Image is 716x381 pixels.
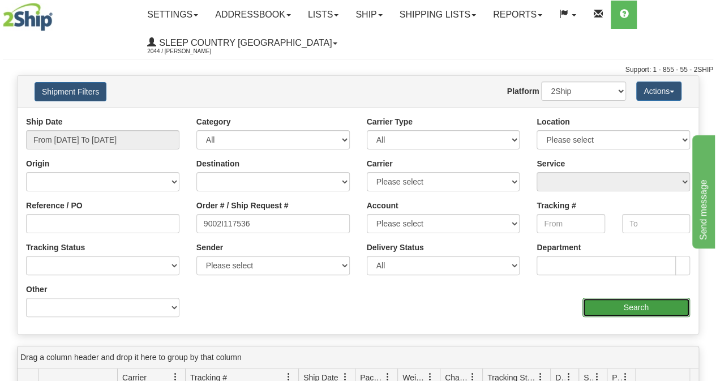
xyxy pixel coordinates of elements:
a: Sleep Country [GEOGRAPHIC_DATA] 2044 / [PERSON_NAME] [139,29,346,57]
span: 2044 / [PERSON_NAME] [147,46,232,57]
a: Reports [485,1,551,29]
a: Settings [139,1,207,29]
a: Addressbook [207,1,299,29]
label: Department [537,242,581,253]
label: Platform [507,85,539,97]
label: Other [26,284,47,295]
button: Actions [636,82,681,101]
label: Carrier Type [367,116,413,127]
label: Ship Date [26,116,63,127]
label: Category [196,116,231,127]
a: Lists [299,1,347,29]
a: Ship [347,1,391,29]
input: Search [582,298,691,317]
span: Sleep Country [GEOGRAPHIC_DATA] [156,38,332,48]
img: logo2044.jpg [3,3,53,31]
label: Location [537,116,569,127]
label: Tracking Status [26,242,85,253]
label: Reference / PO [26,200,83,211]
div: Support: 1 - 855 - 55 - 2SHIP [3,65,713,75]
a: Shipping lists [391,1,485,29]
label: Origin [26,158,49,169]
input: To [622,214,690,233]
label: Destination [196,158,239,169]
label: Service [537,158,565,169]
label: Carrier [367,158,393,169]
div: grid grouping header [18,346,698,369]
label: Tracking # [537,200,576,211]
div: Send message [8,7,105,20]
button: Shipment Filters [35,82,106,101]
input: From [537,214,604,233]
label: Order # / Ship Request # [196,200,289,211]
iframe: chat widget [690,132,715,248]
label: Account [367,200,398,211]
label: Delivery Status [367,242,424,253]
label: Sender [196,242,223,253]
